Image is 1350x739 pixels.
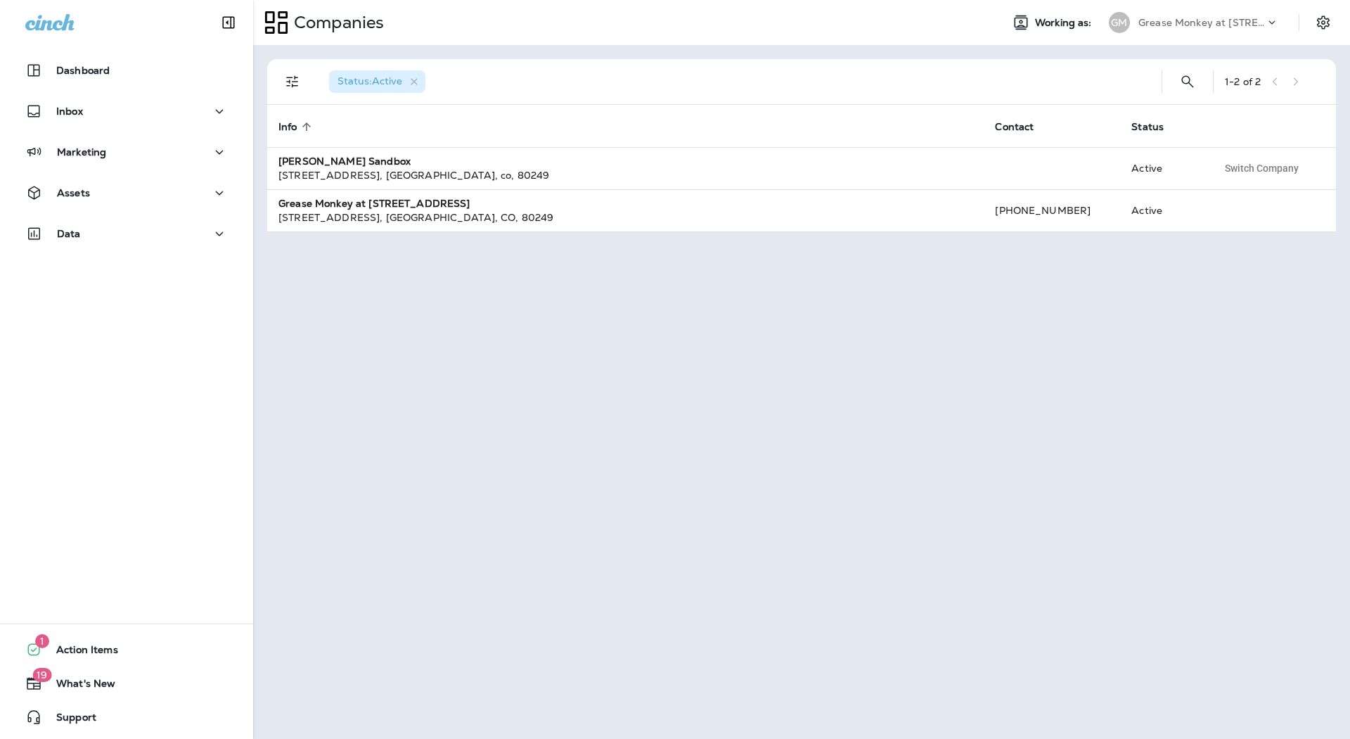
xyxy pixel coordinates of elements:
td: Active [1120,189,1206,232]
td: [PHONE_NUMBER] [984,189,1120,232]
button: Inbox [14,97,239,125]
button: Support [14,703,239,731]
span: Info [278,120,316,133]
p: Assets [57,187,90,198]
span: Contact [995,121,1034,133]
span: Switch Company [1225,163,1299,173]
button: 1Action Items [14,636,239,664]
span: 19 [32,668,51,682]
button: Data [14,220,239,248]
button: 19What's New [14,669,239,697]
strong: Grease Monkey at [STREET_ADDRESS] [278,197,470,210]
div: GM [1109,12,1130,33]
button: Switch Company [1217,158,1306,179]
p: Data [57,228,81,239]
span: Contact [995,120,1052,133]
button: Collapse Sidebar [209,8,248,37]
button: Settings [1311,10,1336,35]
span: Support [42,712,96,728]
strong: [PERSON_NAME] Sandbox [278,155,411,168]
span: 1 [35,634,49,648]
td: Active [1120,147,1206,189]
p: Marketing [57,146,106,158]
p: Dashboard [56,65,110,76]
span: Status [1131,120,1182,133]
span: Working as: [1035,17,1095,29]
p: Inbox [56,106,83,117]
button: Filters [278,68,307,96]
span: Action Items [42,644,118,661]
span: Info [278,121,297,133]
span: Status [1131,121,1164,133]
div: [STREET_ADDRESS] , [GEOGRAPHIC_DATA] , co , 80249 [278,168,972,182]
span: What's New [42,678,115,695]
button: Marketing [14,138,239,166]
button: Dashboard [14,56,239,84]
div: [STREET_ADDRESS] , [GEOGRAPHIC_DATA] , CO , 80249 [278,210,972,225]
p: Companies [288,12,384,33]
div: 1 - 2 of 2 [1225,76,1261,87]
button: Search Companies [1174,68,1202,96]
p: Grease Monkey at [STREET_ADDRESS] [1138,17,1265,28]
span: Status : Active [337,75,402,87]
button: Assets [14,179,239,207]
div: Status:Active [329,70,425,93]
